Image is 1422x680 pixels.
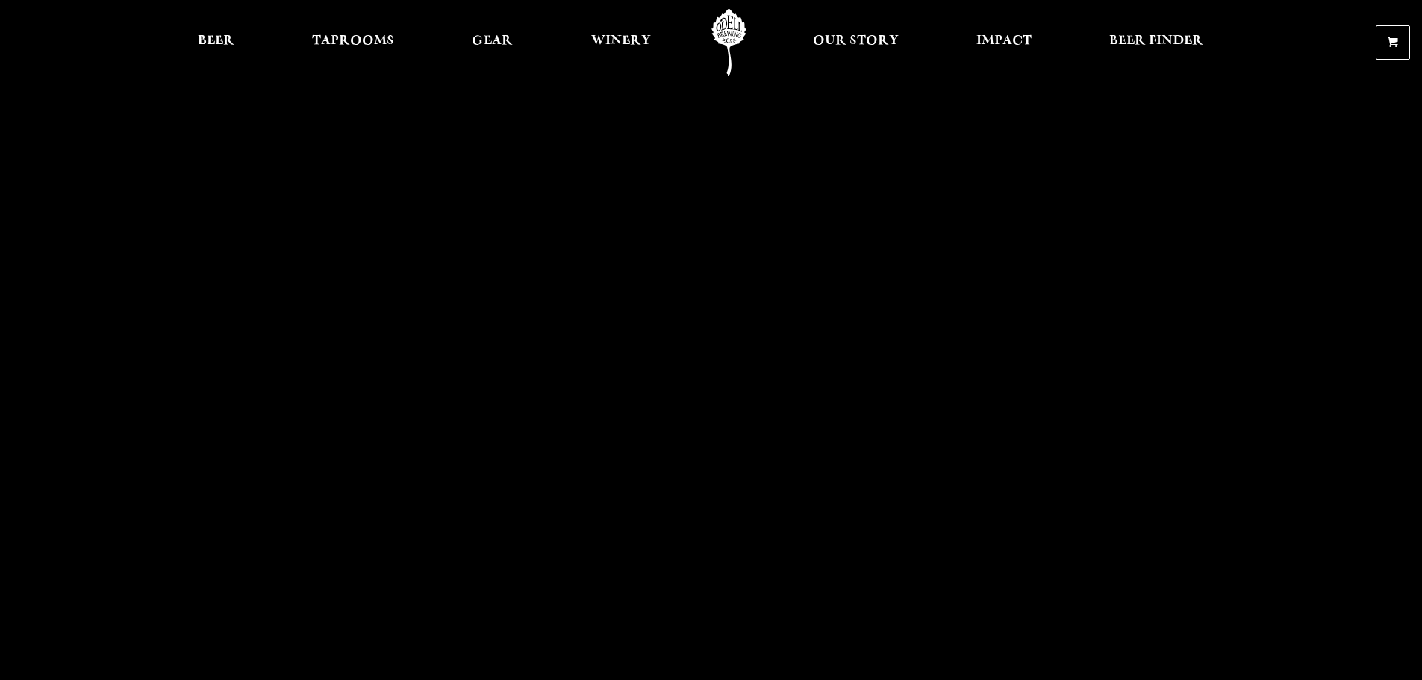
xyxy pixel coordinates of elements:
[581,9,661,76] a: Winery
[976,35,1032,47] span: Impact
[1109,35,1203,47] span: Beer Finder
[312,35,394,47] span: Taprooms
[198,35,234,47] span: Beer
[591,35,651,47] span: Winery
[967,9,1041,76] a: Impact
[472,35,513,47] span: Gear
[1100,9,1213,76] a: Beer Finder
[188,9,244,76] a: Beer
[813,35,899,47] span: Our Story
[302,9,404,76] a: Taprooms
[803,9,908,76] a: Our Story
[462,9,523,76] a: Gear
[701,9,757,76] a: Odell Home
